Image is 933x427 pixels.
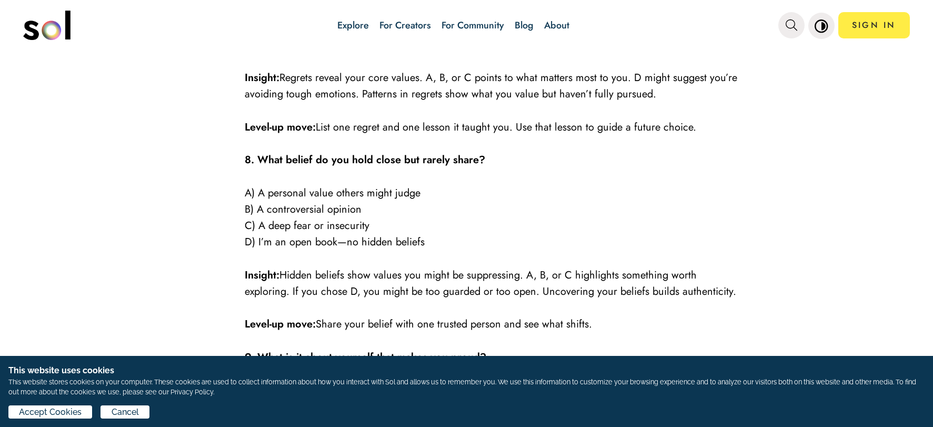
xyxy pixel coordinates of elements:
[8,405,92,419] button: Accept Cookies
[245,350,486,365] strong: 9. What is it about yourself that makes you proud?
[245,234,425,250] span: D) I’m an open book—no hidden beliefs
[245,152,485,167] strong: 8. What belief do you hold close but rarely share?
[112,406,139,419] span: Cancel
[8,377,925,397] p: This website stores cookies on your computer. These cookies are used to collect information about...
[442,18,504,32] a: For Community
[245,267,736,299] span: Hidden beliefs show values you might be suppressing. A, B, or C highlights something worth explor...
[245,267,279,283] strong: Insight:
[337,18,369,32] a: Explore
[544,18,569,32] a: About
[245,218,369,233] span: C) A deep fear or insecurity
[8,364,925,377] h1: This website uses cookies
[245,120,316,135] strong: Level-up move:
[316,120,696,135] span: List one regret and one lesson it taught you. Use that lesson to guide a future choice.
[515,18,534,32] a: Blog
[316,316,592,332] span: Share your belief with one trusted person and see what shifts.
[245,37,362,53] span: D) I don’t dwell on regrets
[23,7,909,44] nav: main navigation
[101,405,149,419] button: Cancel
[19,406,82,419] span: Accept Cookies
[23,11,71,40] img: logo
[245,185,420,201] span: A) A personal value others might judge
[245,70,279,85] strong: Insight:
[838,12,910,38] a: SIGN IN
[379,18,431,32] a: For Creators
[245,202,362,217] span: B) A controversial opinion
[245,316,316,332] strong: Level-up move:
[245,70,737,102] span: Regrets reveal your core values. A, B, or C points to what matters most to you. D might suggest y...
